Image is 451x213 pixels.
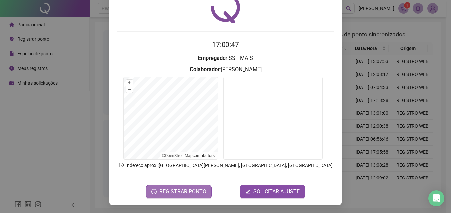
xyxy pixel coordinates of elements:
[151,189,157,194] span: clock-circle
[162,153,216,158] li: © contributors.
[126,86,133,93] button: –
[165,153,193,158] a: OpenStreetMap
[190,66,220,73] strong: Colaborador
[253,188,300,196] span: SOLICITAR AJUSTE
[117,162,334,169] p: Endereço aprox. : [GEOGRAPHIC_DATA][PERSON_NAME], [GEOGRAPHIC_DATA], [GEOGRAPHIC_DATA]
[146,185,212,198] button: REGISTRAR PONTO
[212,41,239,49] time: 17:00:47
[245,189,251,194] span: edit
[159,188,206,196] span: REGISTRAR PONTO
[428,190,444,206] div: Open Intercom Messenger
[117,65,334,74] h3: : [PERSON_NAME]
[198,55,227,61] strong: Empregador
[126,80,133,86] button: +
[117,54,334,63] h3: : SST MAIS
[240,185,305,198] button: editSOLICITAR AJUSTE
[118,162,124,168] span: info-circle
